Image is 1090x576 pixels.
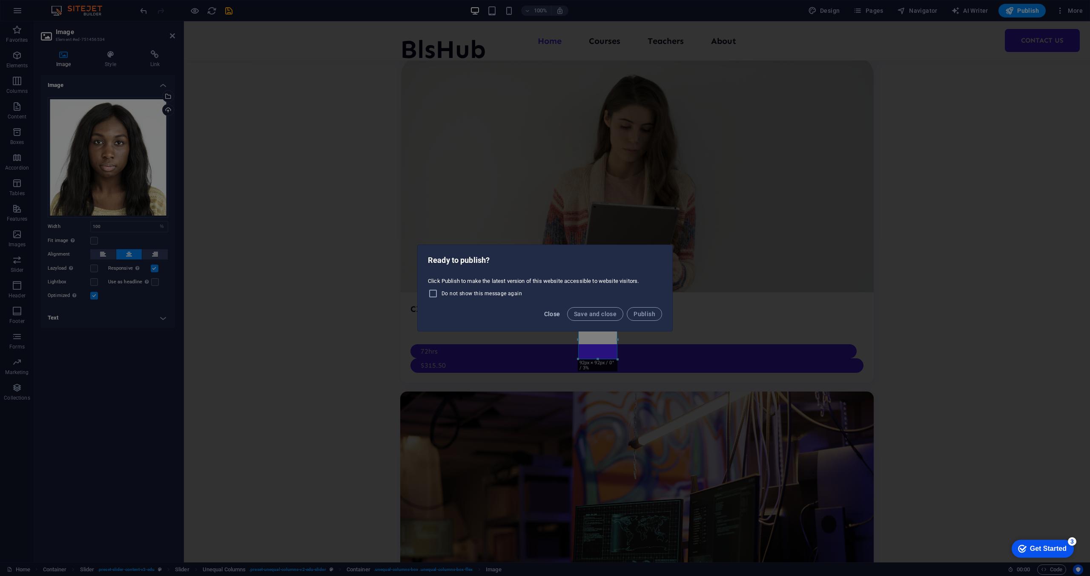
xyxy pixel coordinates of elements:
[25,9,62,17] div: Get Started
[634,311,655,317] span: Publish
[442,290,522,297] span: Do not show this message again
[418,274,672,302] div: Click Publish to make the latest version of this website accessible to website visitors.
[627,307,662,321] button: Publish
[544,311,560,317] span: Close
[216,34,690,362] a: CISM72hrs$315.50
[7,4,69,22] div: Get Started 3 items remaining, 40% complete
[11,6,84,13] strong: WYSIWYG Website Editor
[428,255,662,265] h2: Ready to publish?
[574,311,617,317] span: Save and close
[63,2,72,10] div: 3
[541,307,564,321] button: Close
[113,0,117,10] div: Close tooltip
[113,2,117,9] a: ×
[94,50,117,63] a: Next
[567,307,624,321] button: Save and close
[11,19,117,48] p: Simply drag and drop elements into the editor. Double-click elements to edit or right-click for m...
